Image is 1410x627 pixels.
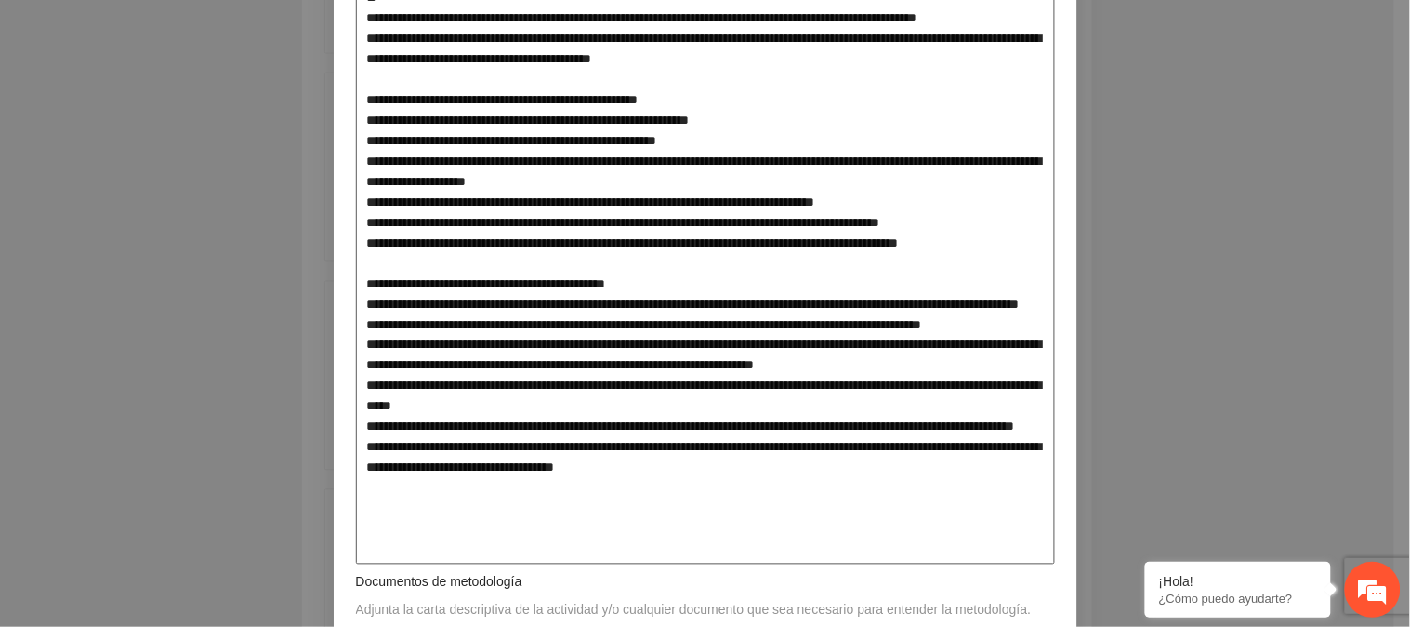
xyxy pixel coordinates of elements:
span: Documentos de metodología [356,575,522,590]
textarea: Escriba su mensaje y pulse “Intro” [9,424,354,489]
span: Adjunta la carta descriptiva de la actividad y/o cualquier documento que sea necesario para enten... [356,603,1032,618]
div: Chatee con nosotros ahora [97,95,312,119]
span: Estamos en línea. [108,207,257,394]
p: ¿Cómo puedo ayudarte? [1159,592,1317,606]
div: ¡Hola! [1159,574,1317,589]
div: Minimizar ventana de chat en vivo [305,9,349,54]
